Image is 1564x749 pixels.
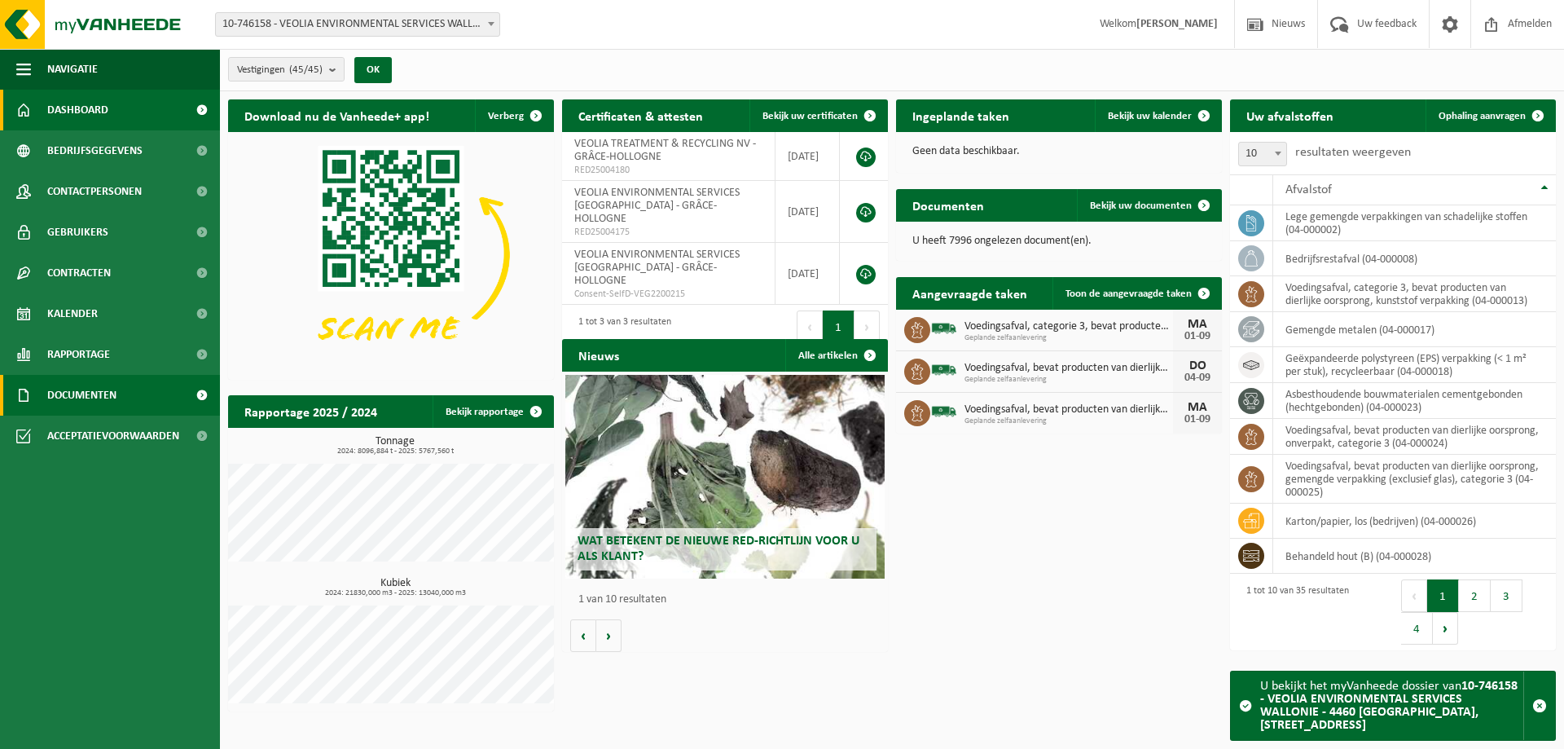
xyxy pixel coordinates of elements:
button: Volgende [596,619,622,652]
button: Vestigingen(45/45) [228,57,345,82]
td: [DATE] [775,181,840,243]
div: 1 tot 10 van 35 resultaten [1238,578,1349,646]
a: Ophaling aanvragen [1426,99,1554,132]
button: 1 [823,311,854,343]
button: OK [354,57,392,83]
h2: Certificaten & attesten [562,99,719,131]
span: Bekijk uw kalender [1108,111,1192,121]
h2: Uw afvalstoffen [1230,99,1350,131]
a: Bekijk uw kalender [1095,99,1220,132]
strong: [PERSON_NAME] [1136,18,1218,30]
a: Toon de aangevraagde taken [1052,277,1220,310]
span: RED25004180 [574,164,762,177]
span: Voedingsafval, categorie 3, bevat producten van dierlijke oorsprong, kunststof v... [964,320,1173,333]
h2: Documenten [896,189,1000,221]
button: 2 [1459,579,1491,612]
div: 1 tot 3 van 3 resultaten [570,309,671,345]
td: [DATE] [775,243,840,305]
button: Previous [797,311,823,343]
button: Vorige [570,619,596,652]
button: 1 [1427,579,1459,612]
div: 01-09 [1181,331,1214,342]
span: 2024: 21830,000 m3 - 2025: 13040,000 m3 [236,589,554,597]
span: Voedingsafval, bevat producten van dierlijke oorsprong, onverpakt, categorie 3 [964,403,1173,416]
label: resultaten weergeven [1295,146,1411,159]
span: Consent-SelfD-VEG2200215 [574,288,762,301]
div: MA [1181,318,1214,331]
span: Ophaling aanvragen [1439,111,1526,121]
span: Geplande zelfaanlevering [964,375,1173,385]
span: Toon de aangevraagde taken [1065,289,1192,299]
span: Verberg [488,111,524,121]
img: BL-SO-LV [930,356,958,384]
h3: Tonnage [236,436,554,456]
td: bedrijfsrestafval (04-000008) [1273,241,1556,276]
button: Verberg [475,99,552,132]
p: 1 van 10 resultaten [578,594,880,606]
td: karton/papier, los (bedrijven) (04-000026) [1273,504,1556,539]
button: Next [854,311,880,343]
h2: Ingeplande taken [896,99,1026,131]
a: Alle artikelen [785,339,886,372]
span: 2024: 8096,884 t - 2025: 5767,560 t [236,447,554,456]
div: 04-09 [1181,372,1214,384]
h2: Rapportage 2025 / 2024 [228,395,393,427]
span: VEOLIA TREATMENT & RECYCLING NV - GRÂCE-HOLLOGNE [574,138,756,163]
p: U heeft 7996 ongelezen document(en). [912,236,1206,247]
span: Voedingsafval, bevat producten van dierlijke oorsprong, onverpakt, categorie 3 [964,362,1173,375]
div: 01-09 [1181,414,1214,425]
a: Bekijk uw certificaten [749,99,886,132]
count: (45/45) [289,64,323,75]
span: Vestigingen [237,58,323,82]
strong: 10-746158 - VEOLIA ENVIRONMENTAL SERVICES WALLONIE - 4460 [GEOGRAPHIC_DATA], [STREET_ADDRESS] [1260,680,1518,732]
div: U bekijkt het myVanheede dossier van [1260,672,1523,740]
a: Wat betekent de nieuwe RED-richtlijn voor u als klant? [565,375,885,579]
a: Bekijk uw documenten [1077,189,1220,222]
div: MA [1181,401,1214,414]
span: Bedrijfsgegevens [47,130,143,171]
span: 10-746158 - VEOLIA ENVIRONMENTAL SERVICES WALLONIE - 4460 GRÂCE-HOLLOGNE, RUE DE L'AVENIR 22 [215,12,500,37]
span: Gebruikers [47,212,108,253]
span: RED25004175 [574,226,762,239]
h2: Nieuws [562,339,635,371]
span: Acceptatievoorwaarden [47,416,179,456]
span: 10 [1238,142,1287,166]
button: 3 [1491,579,1522,612]
img: BL-SO-LV [930,315,958,342]
span: Geplande zelfaanlevering [964,416,1173,426]
h2: Aangevraagde taken [896,277,1043,309]
td: voedingsafval, bevat producten van dierlijke oorsprong, onverpakt, categorie 3 (04-000024) [1273,419,1556,455]
h2: Download nu de Vanheede+ app! [228,99,446,131]
button: Previous [1401,579,1427,612]
span: Rapportage [47,334,110,375]
span: Bekijk uw certificaten [762,111,858,121]
span: Kalender [47,293,98,334]
img: BL-SO-LV [930,398,958,425]
button: Next [1433,612,1458,645]
td: [DATE] [775,132,840,181]
span: VEOLIA ENVIRONMENTAL SERVICES [GEOGRAPHIC_DATA] - GRÂCE-HOLLOGNE [574,187,740,225]
td: asbesthoudende bouwmaterialen cementgebonden (hechtgebonden) (04-000023) [1273,383,1556,419]
img: Download de VHEPlus App [228,132,554,377]
span: Contactpersonen [47,171,142,212]
span: Bekijk uw documenten [1090,200,1192,211]
td: behandeld hout (B) (04-000028) [1273,539,1556,574]
span: Documenten [47,375,116,416]
h3: Kubiek [236,578,554,597]
span: Geplande zelfaanlevering [964,333,1173,343]
td: geëxpandeerde polystyreen (EPS) verpakking (< 1 m² per stuk), recycleerbaar (04-000018) [1273,347,1556,383]
span: Contracten [47,253,111,293]
p: Geen data beschikbaar. [912,146,1206,157]
td: voedingsafval, categorie 3, bevat producten van dierlijke oorsprong, kunststof verpakking (04-000... [1273,276,1556,312]
span: Dashboard [47,90,108,130]
span: 10 [1239,143,1286,165]
td: gemengde metalen (04-000017) [1273,312,1556,347]
span: 10-746158 - VEOLIA ENVIRONMENTAL SERVICES WALLONIE - 4460 GRÂCE-HOLLOGNE, RUE DE L'AVENIR 22 [216,13,499,36]
td: voedingsafval, bevat producten van dierlijke oorsprong, gemengde verpakking (exclusief glas), cat... [1273,455,1556,504]
span: Navigatie [47,49,98,90]
span: VEOLIA ENVIRONMENTAL SERVICES [GEOGRAPHIC_DATA] - GRÂCE-HOLLOGNE [574,249,740,287]
button: 4 [1401,612,1433,645]
div: DO [1181,359,1214,372]
td: lege gemengde verpakkingen van schadelijke stoffen (04-000002) [1273,205,1556,241]
a: Bekijk rapportage [433,395,552,428]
